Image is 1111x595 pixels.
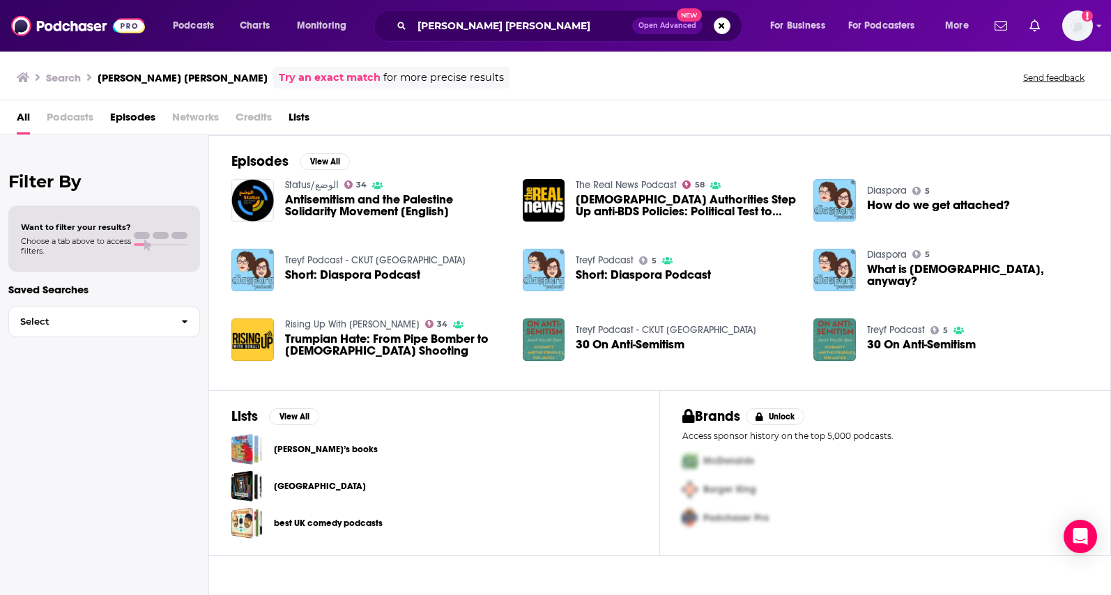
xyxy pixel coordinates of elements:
a: 5 [912,187,930,195]
button: Select [8,306,200,337]
a: Diaspora [867,185,907,196]
img: Israeli Authorities Step Up anti-BDS Policies: Political Test to Enter Israel [523,179,565,222]
svg: Add a profile image [1082,10,1093,22]
p: Saved Searches [8,283,200,296]
span: All [17,106,30,134]
a: 30 On Anti-Semitism [867,339,976,350]
span: [DEMOGRAPHIC_DATA] Authorities Step Up anti-BDS Policies: Political Test to Enter [GEOGRAPHIC_DATA] [576,194,797,217]
a: [GEOGRAPHIC_DATA] [274,479,366,494]
div: Search podcasts, credits, & more... [387,10,756,42]
a: 5 [912,250,930,258]
h2: Lists [231,408,258,425]
a: Episodes [110,106,155,134]
a: Treyf Podcast [576,254,634,266]
button: View All [300,153,350,170]
button: Send feedback [1019,72,1089,84]
a: Charts [231,15,278,37]
a: Treyf Podcast [867,324,925,336]
img: How do we get attached? [813,179,856,222]
a: Show notifications dropdown [989,14,1013,38]
a: ListsView All [231,408,319,425]
a: best UK comedy podcasts [274,516,383,531]
span: Networks [172,106,219,134]
span: Credits [236,106,272,134]
p: Access sponsor history on the top 5,000 podcasts. [682,431,1088,441]
img: Antisemitism and the Palestine Solidarity Movement [English] [231,179,274,222]
a: What is Zionism, anyway? [813,249,856,291]
img: Trumpian Hate: From Pipe Bomber to Synagogue Shooting [231,318,274,361]
a: The Real News Podcast [576,179,677,191]
a: Status/الوضع [285,179,339,191]
a: Israeli Authorities Step Up anti-BDS Policies: Political Test to Enter Israel [576,194,797,217]
span: Podchaser Pro [703,512,769,524]
img: First Pro Logo [677,447,703,475]
span: McDonalds [703,455,754,467]
button: open menu [287,15,365,37]
span: For Podcasters [848,16,915,36]
span: Podcasts [47,106,93,134]
a: How do we get attached? [867,199,1010,211]
a: Lists [289,106,309,134]
h2: Filter By [8,171,200,192]
span: Trumpian Hate: From Pipe Bomber to [DEMOGRAPHIC_DATA] Shooting [285,333,506,357]
span: Open Advanced [638,22,696,29]
h2: Brands [682,408,740,425]
span: Brasil [231,470,263,502]
span: Choose a tab above to access filters. [21,236,131,256]
img: 30 On Anti-Semitism [813,318,856,361]
a: Podchaser - Follow, Share and Rate Podcasts [11,13,145,39]
a: Treyf Podcast - CKUT Montreal [285,254,466,266]
span: What is [DEMOGRAPHIC_DATA], anyway? [867,263,1088,287]
span: For Business [770,16,825,36]
span: New [677,8,702,22]
a: Ethan’s books [231,433,263,465]
span: Podcasts [173,16,214,36]
button: open menu [760,15,843,37]
a: Trumpian Hate: From Pipe Bomber to Synagogue Shooting [285,333,506,357]
a: [PERSON_NAME]’s books [274,442,378,457]
span: best UK comedy podcasts [231,507,263,539]
button: Show profile menu [1062,10,1093,41]
span: More [945,16,969,36]
img: Third Pro Logo [677,504,703,532]
span: 34 [356,182,367,188]
button: open menu [935,15,986,37]
span: Charts [240,16,270,36]
input: Search podcasts, credits, & more... [412,15,632,37]
a: 5 [930,326,948,334]
span: 58 [695,182,705,188]
a: Short: Diaspora Podcast [285,269,420,281]
button: Unlock [746,408,805,425]
span: Select [9,317,170,326]
a: 30 On Anti-Semitism [576,339,684,350]
a: 5 [639,256,657,265]
a: 34 [344,180,367,189]
button: open menu [163,15,232,37]
a: Short: Diaspora Podcast [576,269,711,281]
a: Diaspora [867,249,907,261]
button: open menu [839,15,935,37]
a: 34 [425,320,448,328]
span: 5 [925,252,930,258]
a: EpisodesView All [231,153,350,170]
img: User Profile [1062,10,1093,41]
button: Open AdvancedNew [632,17,703,34]
a: 58 [682,180,705,189]
a: 30 On Anti-Semitism [523,318,565,361]
a: Antisemitism and the Palestine Solidarity Movement [English] [285,194,506,217]
span: Monitoring [297,16,346,36]
span: Burger King [703,484,756,495]
img: Short: Diaspora Podcast [523,249,565,291]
